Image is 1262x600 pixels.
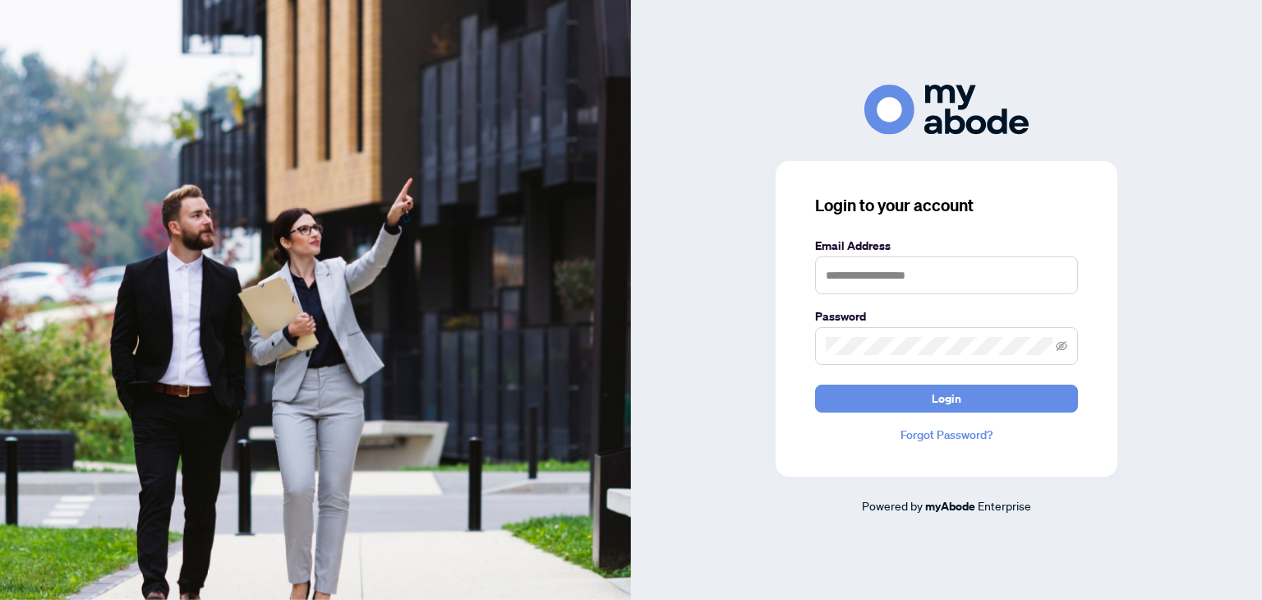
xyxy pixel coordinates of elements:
span: Powered by [862,498,923,513]
span: eye-invisible [1056,340,1067,352]
h3: Login to your account [815,194,1078,217]
span: Login [932,385,961,412]
img: ma-logo [864,85,1029,135]
button: Login [815,385,1078,413]
label: Password [815,307,1078,325]
span: Enterprise [978,498,1031,513]
a: myAbode [925,497,975,515]
label: Email Address [815,237,1078,255]
a: Forgot Password? [815,426,1078,444]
